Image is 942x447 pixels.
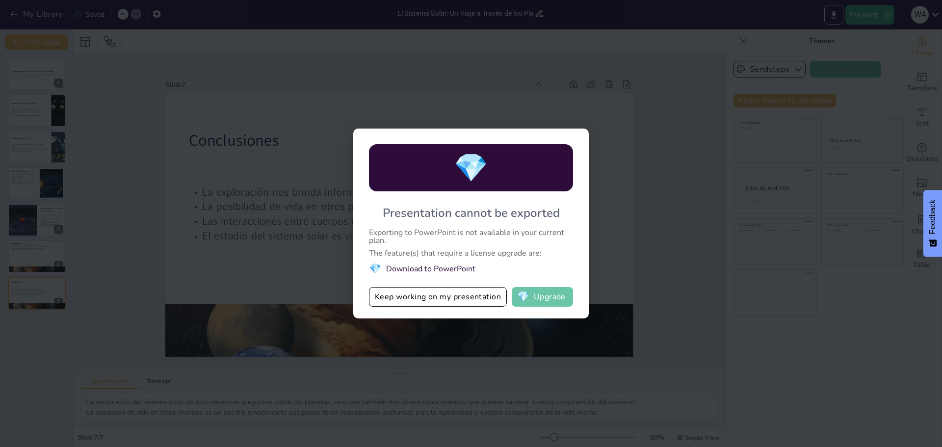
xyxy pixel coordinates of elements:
span: Feedback [928,200,937,234]
div: Presentation cannot be exported [383,205,560,221]
button: diamondUpgrade [512,287,573,307]
span: diamond [517,292,529,302]
div: Exporting to PowerPoint is not available in your current plan. [369,229,573,244]
li: Download to PowerPoint [369,262,573,275]
div: The feature(s) that require a license upgrade are: [369,249,573,257]
button: Feedback - Show survey [923,190,942,257]
span: diamond [454,149,488,187]
button: Keep working on my presentation [369,287,507,307]
span: diamond [369,262,381,275]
